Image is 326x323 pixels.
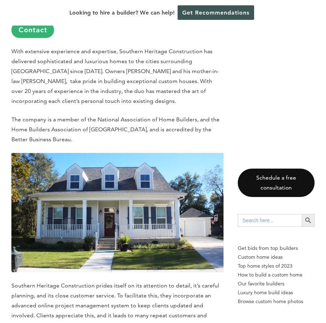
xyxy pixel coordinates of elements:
span: With extensive experience and expertise, Southern Heritage Construction has delivered sophisticat... [11,48,219,104]
a: Top home styles of 2023 [238,262,315,270]
a: Schedule a free consultation [238,169,315,197]
iframe: Drift Widget Chat Controller [189,272,317,314]
svg: Search [304,217,312,224]
a: Custom home ideas [238,253,315,262]
span: The company is a member of the National Association of Home Builders, and the Home Builders Assoc... [11,116,220,143]
a: How to build a custom home [238,270,315,279]
a: Contact [11,22,54,38]
a: Get Recommendations [178,5,254,20]
p: Get bids from top builders [238,244,315,253]
input: Search here... [238,214,302,227]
